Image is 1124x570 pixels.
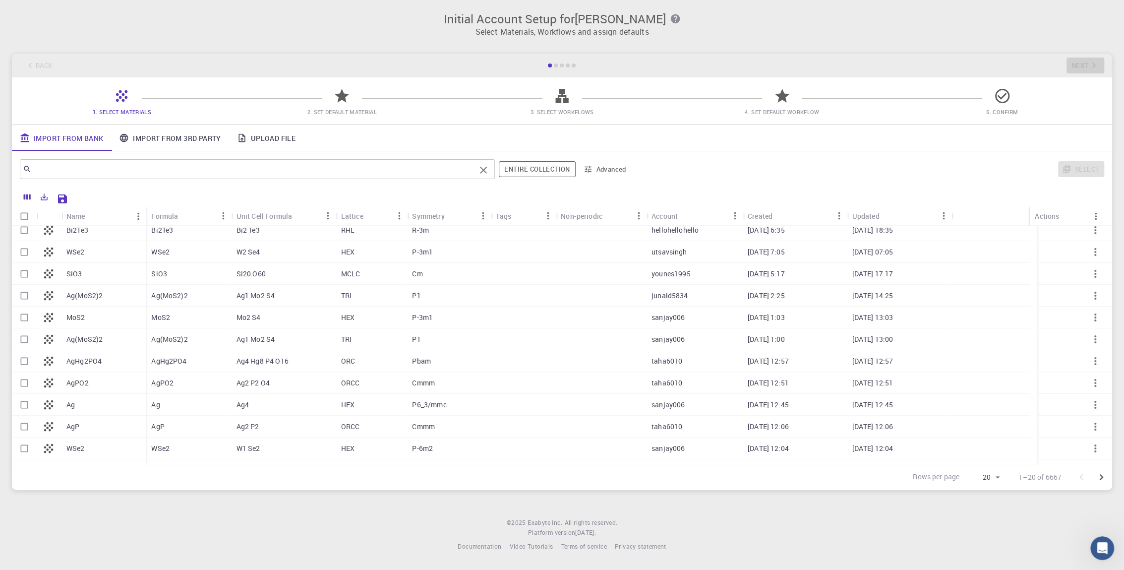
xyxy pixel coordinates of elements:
[651,334,685,344] p: sanjay006
[852,313,893,322] p: [DATE] 13:03
[1018,472,1062,482] p: 1–20 of 6667
[412,206,444,226] div: Symmetry
[237,225,260,235] p: Bi2 Te3
[772,208,788,224] button: Sort
[341,334,351,344] p: TRI
[748,291,785,301] p: [DATE] 2:25
[320,208,336,224] button: Menu
[580,161,631,177] button: Advanced
[66,269,82,279] p: SiO3
[151,443,170,453] p: WSe2
[575,528,596,536] span: [DATE] .
[615,542,666,552] a: Privacy statement
[151,269,167,279] p: SiO3
[151,247,170,257] p: WSe2
[146,206,231,226] div: Formula
[651,400,685,410] p: sanjay006
[647,206,743,226] div: Account
[237,247,260,257] p: W2 Se4
[151,356,186,366] p: AgHg2PO4
[509,542,553,550] span: Video Tutorials
[18,12,1106,26] h3: Initial Account Setup for [PERSON_NAME]
[412,247,433,257] p: P-3m1
[412,443,433,453] p: P-6m2
[336,206,407,226] div: Lattice
[151,334,187,344] p: Ag(MoS2)2
[66,422,79,432] p: AgP
[237,313,261,322] p: Mo2 S4
[748,225,785,235] p: [DATE] 6:35
[852,225,893,235] p: [DATE] 18:35
[412,422,435,432] p: Cmmm
[852,378,893,388] p: [DATE] 12:51
[130,208,146,224] button: Menu
[412,291,420,301] p: P1
[475,208,491,224] button: Menu
[391,208,407,224] button: Menu
[20,7,56,16] span: Support
[66,400,75,410] p: Ag
[852,291,893,301] p: [DATE] 14:25
[36,189,53,205] button: Export
[12,125,111,151] a: Import From Bank
[111,125,229,151] a: Import From 3rd Party
[1030,206,1104,226] div: Actions
[540,208,556,224] button: Menu
[748,206,772,226] div: Created
[237,400,249,410] p: Ag4
[496,206,511,226] div: Tags
[748,313,785,322] p: [DATE] 1:03
[412,378,435,388] p: Cmmm
[341,247,354,257] p: HEX
[852,356,893,366] p: [DATE] 12:57
[936,208,951,224] button: Menu
[151,313,170,322] p: MoS2
[651,313,685,322] p: sanjay006
[528,518,562,526] span: Exabyte Inc.
[651,206,678,226] div: Account
[237,334,275,344] p: Ag1 Mo2 S4
[651,247,687,257] p: utsavsingh
[1088,208,1104,224] button: Menu
[407,206,491,226] div: Symmetry
[1035,206,1059,226] div: Actions
[19,189,36,205] button: Columns
[66,206,85,226] div: Name
[507,518,528,528] span: © 2025
[748,378,789,388] p: [DATE] 12:51
[341,225,354,235] p: RHL
[1090,536,1114,560] iframe: Intercom live chat
[852,206,879,226] div: Updated
[85,208,101,224] button: Sort
[531,108,594,116] span: 3. Select Workflows
[229,125,303,151] a: Upload File
[341,206,363,226] div: Lattice
[913,472,961,483] p: Rows per page:
[412,269,422,279] p: Cm
[748,247,785,257] p: [DATE] 7:05
[66,378,89,388] p: AgPO2
[66,225,88,235] p: Bi2Te3
[66,291,103,301] p: Ag(MoS2)2
[341,443,354,453] p: HEX
[475,162,491,178] button: Clear
[651,378,682,388] p: taha6010
[307,108,377,116] span: 2. Set Default Material
[341,356,355,366] p: ORC
[341,422,359,432] p: ORCC
[66,356,102,366] p: AgHg2PO4
[412,225,429,235] p: R-3m
[237,206,293,226] div: Unit Cell Formula
[561,206,602,226] div: Non-periodic
[748,443,789,453] p: [DATE] 12:04
[651,269,691,279] p: younes1995
[341,291,351,301] p: TRI
[412,334,420,344] p: P1
[602,208,618,224] button: Sort
[66,313,85,322] p: MoS2
[852,443,893,453] p: [DATE] 12:04
[18,26,1106,38] p: Select Materials, Workflows and assign defaults
[651,225,699,235] p: hellohellohello
[745,108,819,116] span: 4. Set Default Workflow
[748,269,785,279] p: [DATE] 5:17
